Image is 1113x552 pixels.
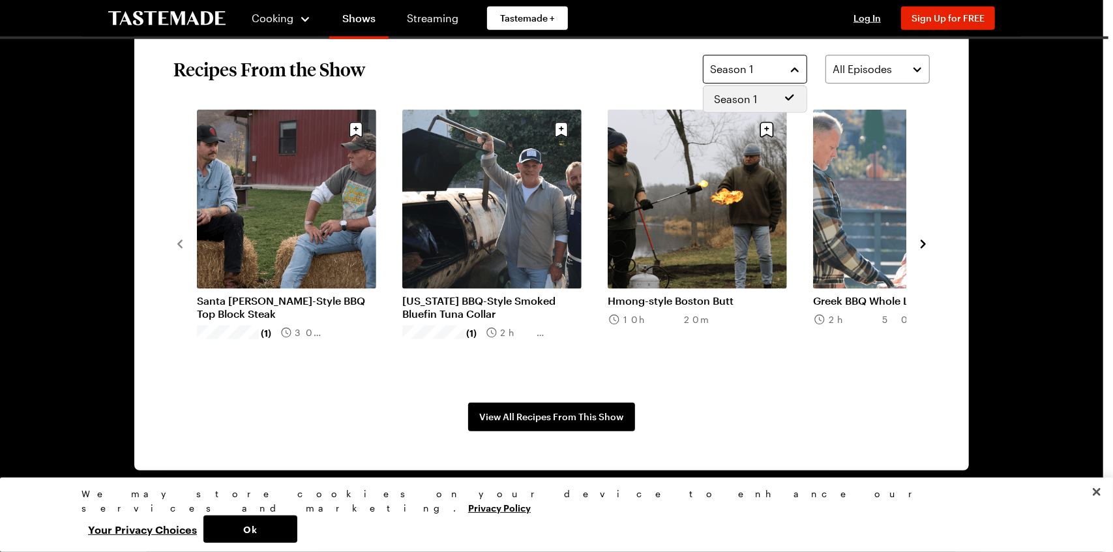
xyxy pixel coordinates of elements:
button: Close [1082,478,1111,506]
a: More information about your privacy, opens in a new tab [468,501,531,514]
div: Season 1 [703,85,807,113]
button: Ok [203,515,297,543]
button: Your Privacy Choices [82,515,203,543]
span: Season 1 [714,91,757,107]
div: We may store cookies on your device to enhance our services and marketing. [82,487,1020,515]
span: Season 1 [710,61,753,77]
div: Privacy [82,487,1020,543]
button: Season 1 [703,55,807,84]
